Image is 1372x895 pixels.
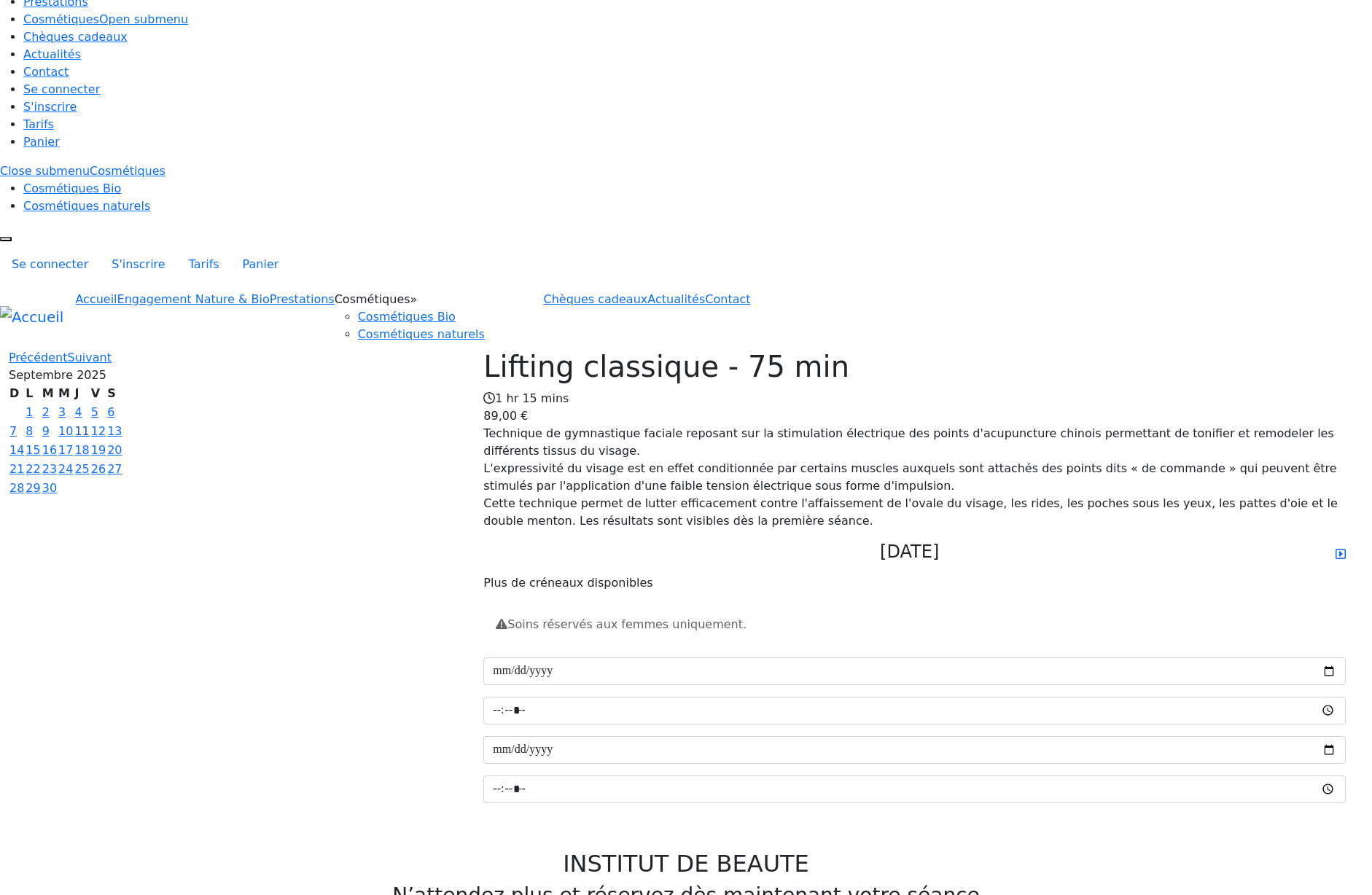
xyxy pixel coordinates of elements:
[335,292,418,306] span: Cosmétiques
[483,349,1346,384] h1: Lifting classique - 75 min
[107,405,114,419] a: 6
[9,368,73,382] span: Septembre
[23,30,128,44] a: Chèques cadeaux
[77,368,106,382] span: 2025
[23,135,60,149] a: Panier
[100,250,176,279] a: S'inscrire
[75,292,117,306] a: Accueil
[58,405,66,419] a: 3
[74,443,89,457] a: 18
[91,462,106,476] a: 26
[91,405,98,419] a: 5
[26,481,40,495] a: 29
[358,327,485,341] a: Cosmétiques naturels
[23,65,69,79] a: Contact
[880,542,939,563] h4: [DATE]
[23,199,150,213] a: Cosmétiques naturels
[9,424,17,438] a: 7
[177,250,231,279] a: Tarifs
[647,292,705,306] a: Actualités
[23,117,54,131] a: Tarifs
[68,351,112,364] a: Suivant
[9,386,19,400] span: Dimanche
[42,386,54,400] span: Mardi
[544,292,648,306] a: Chèques cadeaux
[99,12,188,26] span: Open submenu
[42,443,57,457] a: 16
[26,386,33,400] span: Lundi
[74,405,82,419] a: 4
[91,386,100,400] span: Vendredi
[42,462,57,476] a: 23
[9,443,24,457] a: 14
[58,462,73,476] a: 24
[483,603,1346,646] div: Soins réservés aux femmes uniquement.
[107,443,122,457] a: 20
[107,462,122,476] a: 27
[9,351,68,364] a: Précédent
[483,390,1346,407] div: 1 hr 15 mins
[358,310,456,324] a: Cosmétiques Bio
[42,424,50,438] a: 9
[74,424,89,438] a: 11
[91,443,106,457] a: 19
[42,481,57,495] a: 30
[117,292,270,306] a: Engagement Nature & Bio
[23,47,81,61] a: Actualités
[705,292,750,306] a: Contact
[23,82,100,96] a: Se connecter
[9,462,24,476] a: 21
[270,292,335,306] a: Prestations
[483,407,1346,425] div: 89,00 €
[26,405,33,419] a: 1
[26,462,40,476] a: 22
[23,100,77,114] a: S'inscrire
[410,292,418,306] span: »
[9,850,1363,878] h2: INSTITUT DE BEAUTE
[483,574,1346,592] div: Plus de créneaux disponibles
[26,443,40,457] a: 15
[90,164,165,178] span: Cosmétiques
[58,443,73,457] a: 17
[58,424,73,438] a: 10
[9,481,24,495] a: 28
[74,386,79,400] span: Jeudi
[483,425,1346,530] p: Technique de gymnastique faciale reposant sur la stimulation électrique des points d'acupuncture ...
[26,424,33,438] a: 8
[23,12,188,26] a: Cosmétiques
[91,424,106,438] a: 12
[23,181,121,195] a: Cosmétiques Bio
[231,250,291,279] a: Panier
[107,424,122,438] a: 13
[74,462,89,476] a: 25
[58,386,70,400] span: Mercredi
[107,386,116,400] span: Samedi
[42,405,50,419] a: 2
